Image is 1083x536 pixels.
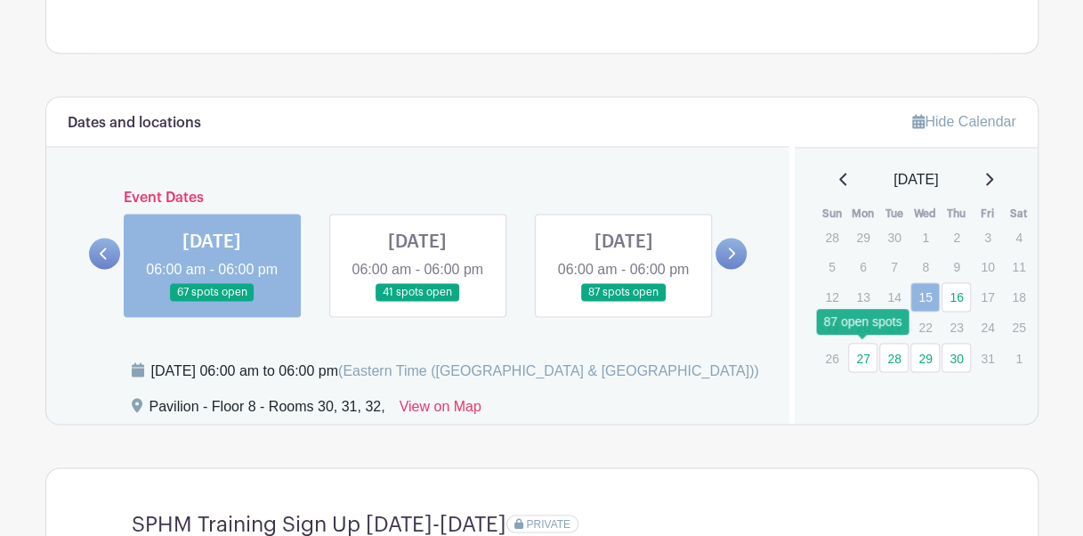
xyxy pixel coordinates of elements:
th: Sun [816,205,847,223]
th: Fri [972,205,1003,223]
a: 30 [942,343,971,372]
p: 5 [817,253,846,280]
span: PRIVATE [526,517,570,530]
p: 1 [910,223,940,251]
p: 10 [973,253,1002,280]
p: 18 [1004,283,1033,311]
p: 6 [848,253,877,280]
th: Thu [941,205,972,223]
p: 14 [879,283,909,311]
th: Mon [847,205,878,223]
p: 4 [1004,223,1033,251]
p: 9 [942,253,971,280]
th: Sat [1003,205,1034,223]
p: 13 [848,283,877,311]
a: 29 [910,343,940,372]
h6: Event Dates [120,190,716,207]
p: 22 [910,313,940,341]
p: 17 [973,283,1002,311]
th: Tue [878,205,909,223]
p: 12 [817,283,846,311]
th: Wed [909,205,941,223]
p: 11 [1004,253,1033,280]
a: 15 [910,282,940,312]
a: View on Map [400,395,481,424]
span: [DATE] [893,169,938,191]
p: 26 [817,344,846,371]
p: 7 [879,253,909,280]
p: 29 [848,223,877,251]
p: 8 [910,253,940,280]
p: 1 [1004,344,1033,371]
a: 27 [848,343,877,372]
div: Pavilion - Floor 8 - Rooms 30, 31, 32, [150,395,385,424]
a: 28 [879,343,909,372]
p: 23 [942,313,971,341]
p: 28 [817,223,846,251]
a: Hide Calendar [912,114,1015,129]
p: 25 [1004,313,1033,341]
p: 3 [973,223,1002,251]
div: [DATE] 06:00 am to 06:00 pm [151,360,759,381]
p: 31 [973,344,1002,371]
div: 87 open spots [816,308,909,334]
p: 24 [973,313,1002,341]
a: 16 [942,282,971,312]
p: 2 [942,223,971,251]
p: 30 [879,223,909,251]
h6: Dates and locations [68,115,201,132]
span: (Eastern Time ([GEOGRAPHIC_DATA] & [GEOGRAPHIC_DATA])) [338,362,759,378]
